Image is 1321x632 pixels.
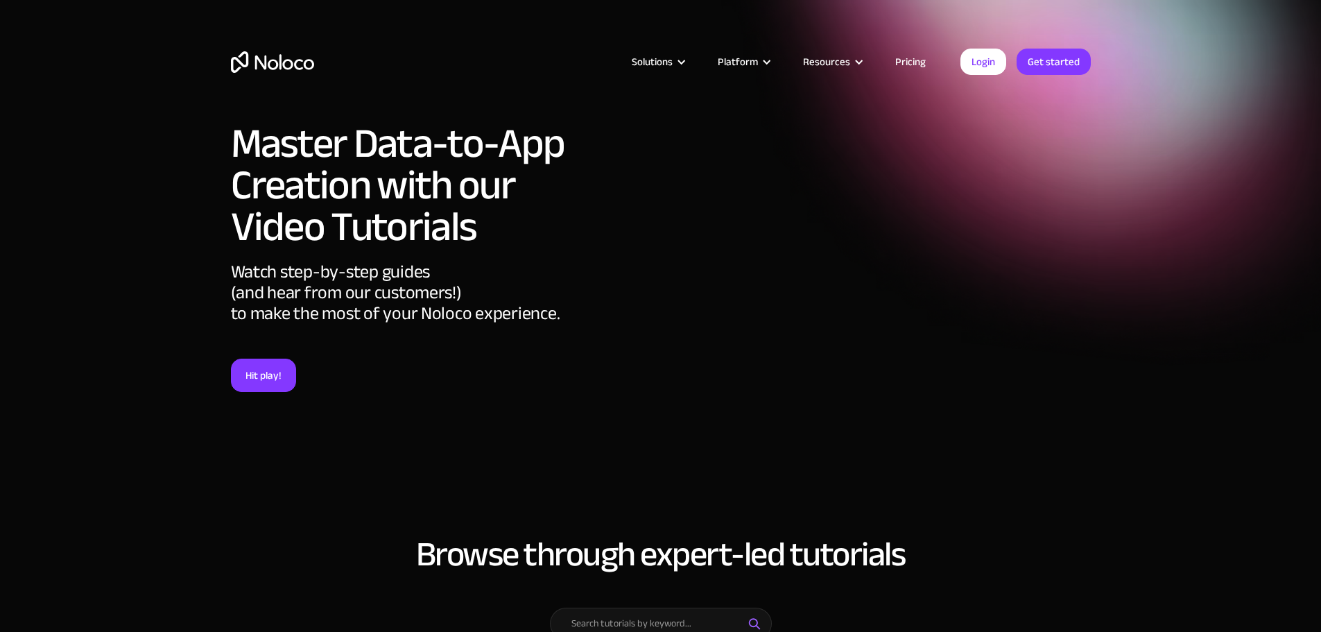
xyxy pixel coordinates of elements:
a: Login [960,49,1006,75]
h1: Master Data-to-App Creation with our Video Tutorials [231,123,581,248]
iframe: Introduction to Noloco ┃No Code App Builder┃Create Custom Business Tools Without Code┃ [595,118,1091,397]
div: Platform [718,53,758,71]
a: Hit play! [231,359,296,392]
div: Platform [700,53,786,71]
div: Resources [786,53,878,71]
div: Solutions [632,53,673,71]
a: Pricing [878,53,943,71]
div: Watch step-by-step guides (and hear from our customers!) to make the most of your Noloco experience. [231,262,581,359]
div: Solutions [614,53,700,71]
div: Resources [803,53,850,71]
a: home [231,51,314,73]
h2: Browse through expert-led tutorials [231,536,1091,573]
a: Get started [1017,49,1091,75]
